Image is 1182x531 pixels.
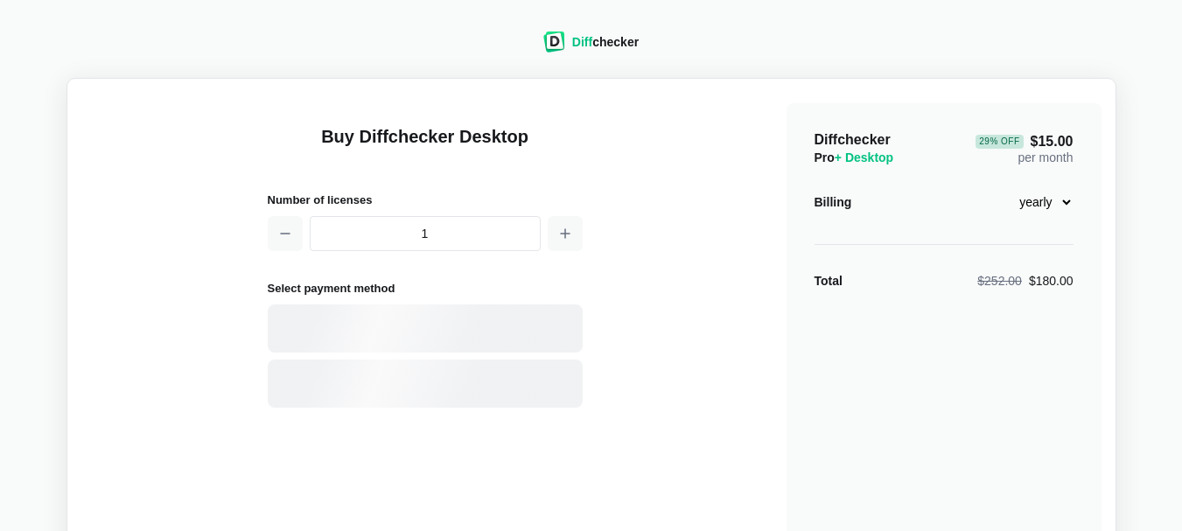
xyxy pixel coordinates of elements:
[976,135,1073,149] span: $15.00
[976,131,1073,166] div: per month
[572,35,592,49] span: Diff
[815,150,894,164] span: Pro
[815,132,891,147] span: Diffchecker
[815,274,843,288] strong: Total
[268,279,583,297] h2: Select payment method
[977,272,1073,290] div: $180.00
[977,274,1022,288] span: $252.00
[976,135,1023,149] div: 29 % Off
[543,41,639,55] a: Diffchecker logoDiffchecker
[835,150,893,164] span: + Desktop
[268,191,583,209] h2: Number of licenses
[310,216,541,251] input: 1
[572,33,639,51] div: checker
[268,124,583,170] h1: Buy Diffchecker Desktop
[543,31,565,52] img: Diffchecker logo
[815,193,852,211] div: Billing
